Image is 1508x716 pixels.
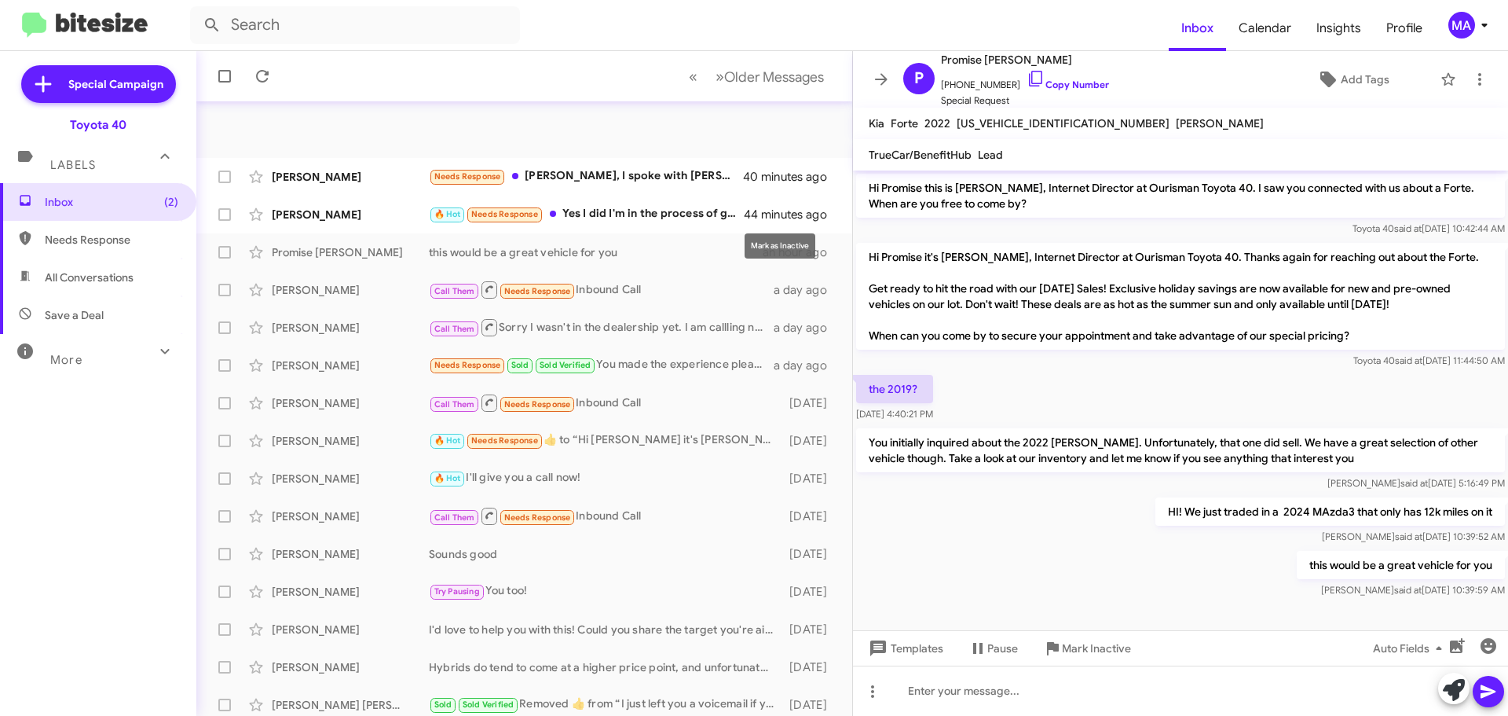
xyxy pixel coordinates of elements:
p: the 2019? [856,375,933,403]
span: [PHONE_NUMBER] [941,69,1109,93]
div: [PERSON_NAME] [272,546,429,562]
span: Needs Response [504,512,571,523]
span: Needs Response [434,171,501,182]
span: Needs Response [504,286,571,296]
span: 2022 [924,116,950,130]
span: Inbox [1169,6,1226,51]
div: 44 minutes ago [745,207,840,222]
span: Needs Response [45,232,178,248]
span: Save a Deal [45,307,104,323]
span: Sold [511,360,529,370]
span: « [689,67,697,86]
div: Inbound Call [429,393,781,413]
div: [DATE] [781,546,840,562]
div: Removed ‌👍‌ from “ I just left you a voicemail if you would like to talk about this. My adjustmen... [429,696,781,714]
div: a day ago [774,358,840,373]
div: 40 minutes ago [745,169,840,185]
div: Promise [PERSON_NAME] [272,244,429,260]
div: [PERSON_NAME] [272,659,429,675]
span: [PERSON_NAME] [DATE] 5:16:49 PM [1327,477,1505,489]
span: [PERSON_NAME] [DATE] 10:39:52 AM [1322,531,1505,542]
span: Toyota 40 [DATE] 10:42:44 AM [1352,222,1505,234]
span: Special Campaign [68,76,163,92]
span: P [914,66,924,91]
div: [PERSON_NAME] [272,622,429,637]
div: I'll give you a call now! [429,469,781,487]
span: Kia [869,116,884,130]
span: Pause [987,634,1018,663]
div: Inbound Call [429,506,781,526]
a: Copy Number [1027,79,1109,90]
div: [PERSON_NAME] [272,395,429,411]
div: [PERSON_NAME] [272,282,429,298]
div: Sorry I wasn't in the dealership yet. I am callling now [429,318,774,337]
div: [PERSON_NAME] [272,169,429,185]
nav: Page navigation example [680,61,833,93]
p: Hi Promise this is [PERSON_NAME], Internet Director at Ourisman Toyota 40. I saw you connected wi... [856,174,1505,218]
span: said at [1395,531,1422,542]
span: Mark Inactive [1062,634,1131,663]
span: Call Them [434,399,475,409]
p: this would be a great vehicle for you [1297,551,1505,579]
div: ​👍​ to “ Hi [PERSON_NAME] it's [PERSON_NAME] at Ourisman Toyota 40. Get ready to hit the road wit... [429,431,781,450]
span: Templates [866,634,943,663]
a: Special Campaign [21,65,176,103]
div: [DATE] [781,509,840,524]
span: 🔥 Hot [434,209,461,219]
p: HI! We just traded in a 2024 MAzda3 that only has 12k miles on it [1155,498,1505,526]
span: » [716,67,724,86]
span: [PERSON_NAME] [DATE] 10:39:59 AM [1321,584,1505,596]
div: [DATE] [781,622,840,637]
p: You initially inquired about the 2022 [PERSON_NAME]. Unfortunately, that one did sell. We have a ... [856,428,1505,472]
button: Pause [956,634,1030,663]
span: [US_VEHICLE_IDENTIFICATION_NUMBER] [957,116,1169,130]
p: Hi Promise it's [PERSON_NAME], Internet Director at Ourisman Toyota 40. Thanks again for reaching... [856,243,1505,350]
span: Needs Response [471,435,538,446]
div: You too! [429,582,781,600]
span: (2) [164,194,178,210]
span: said at [1394,222,1422,234]
div: [DATE] [781,471,840,487]
a: Profile [1374,6,1435,51]
div: [PERSON_NAME], I spoke with [PERSON_NAME] [DATE], he was most helpful. This is a mission for my s... [429,167,745,185]
button: Next [706,61,833,93]
button: Templates [853,634,956,663]
div: [PERSON_NAME] [272,584,429,600]
span: Forte [891,116,918,130]
div: [PERSON_NAME] [272,471,429,487]
span: Older Messages [724,68,824,86]
span: Sold [434,699,452,710]
div: Inbound Call [429,280,774,299]
span: Needs Response [434,360,501,370]
span: Call Them [434,512,475,523]
div: [DATE] [781,659,840,675]
span: Try Pausing [434,586,480,597]
button: Auto Fields [1360,634,1461,663]
span: Call Them [434,324,475,334]
span: said at [1395,354,1422,366]
div: Sounds good [429,546,781,562]
span: said at [1400,477,1428,489]
span: said at [1394,584,1422,596]
span: [DATE] 4:40:21 PM [856,408,933,420]
span: Toyota 40 [DATE] 11:44:50 AM [1353,354,1505,366]
span: Insights [1304,6,1374,51]
span: Sold Verified [540,360,591,370]
span: [PERSON_NAME] [1176,116,1264,130]
button: Mark Inactive [1030,634,1144,663]
span: Inbox [45,194,178,210]
button: MA [1435,12,1491,39]
div: [DATE] [781,697,840,713]
div: a day ago [774,282,840,298]
div: Toyota 40 [70,117,126,133]
span: 🔥 Hot [434,435,461,446]
div: I'd love to help you with this! Could you share the target you're aiming for so I can find someth... [429,622,781,637]
button: Previous [679,61,707,93]
div: [PERSON_NAME] [272,433,429,449]
div: [DATE] [781,433,840,449]
span: All Conversations [45,270,134,285]
div: this would be a great vehicle for you [429,244,763,260]
span: Labels [50,158,96,172]
div: Yes I did I'm in the process of getting ready to move at this time [429,205,745,223]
